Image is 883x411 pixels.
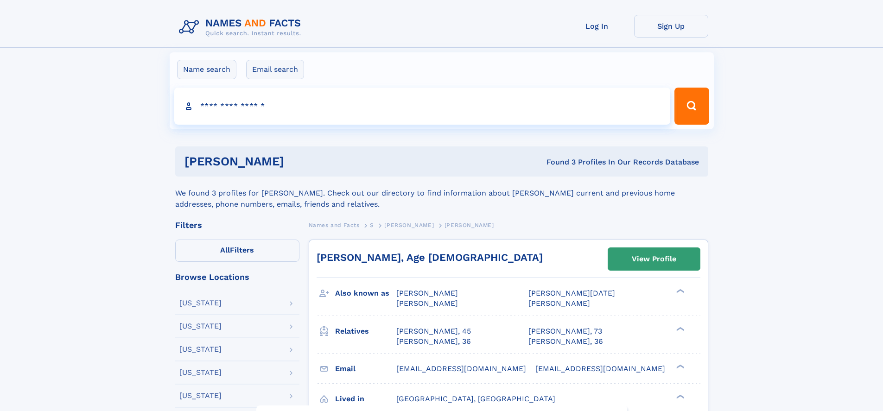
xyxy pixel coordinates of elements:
a: Names and Facts [309,219,360,231]
div: [US_STATE] [179,392,222,399]
img: Logo Names and Facts [175,15,309,40]
span: [PERSON_NAME][DATE] [528,289,615,297]
button: Search Button [674,88,709,125]
span: [EMAIL_ADDRESS][DOMAIN_NAME] [396,364,526,373]
h3: Lived in [335,391,396,407]
div: [US_STATE] [179,322,222,330]
label: Email search [246,60,304,79]
span: [PERSON_NAME] [396,299,458,308]
span: S [370,222,374,228]
a: View Profile [608,248,700,270]
h3: Email [335,361,396,377]
a: [PERSON_NAME], 73 [528,326,602,336]
h3: Also known as [335,285,396,301]
a: Log In [560,15,634,38]
span: [GEOGRAPHIC_DATA], [GEOGRAPHIC_DATA] [396,394,555,403]
a: Sign Up [634,15,708,38]
span: [EMAIL_ADDRESS][DOMAIN_NAME] [535,364,665,373]
span: [PERSON_NAME] [384,222,434,228]
label: Filters [175,240,299,262]
input: search input [174,88,671,125]
div: ❯ [674,326,685,332]
span: [PERSON_NAME] [396,289,458,297]
div: [US_STATE] [179,369,222,376]
div: ❯ [674,393,685,399]
div: ❯ [674,363,685,369]
h3: Relatives [335,323,396,339]
h1: [PERSON_NAME] [184,156,415,167]
div: Filters [175,221,299,229]
div: Found 3 Profiles In Our Records Database [415,157,699,167]
a: [PERSON_NAME], 45 [396,326,471,336]
span: [PERSON_NAME] [445,222,494,228]
div: ❯ [674,288,685,294]
div: View Profile [632,248,676,270]
span: All [220,246,230,254]
a: [PERSON_NAME], Age [DEMOGRAPHIC_DATA] [317,252,543,263]
a: [PERSON_NAME], 36 [528,336,603,347]
label: Name search [177,60,236,79]
div: [US_STATE] [179,346,222,353]
div: [US_STATE] [179,299,222,307]
div: Browse Locations [175,273,299,281]
a: S [370,219,374,231]
a: [PERSON_NAME] [384,219,434,231]
span: [PERSON_NAME] [528,299,590,308]
a: [PERSON_NAME], 36 [396,336,471,347]
div: We found 3 profiles for [PERSON_NAME]. Check out our directory to find information about [PERSON_... [175,177,708,210]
